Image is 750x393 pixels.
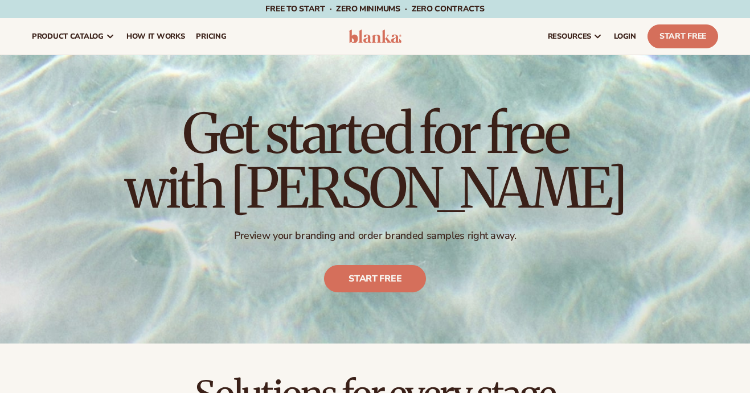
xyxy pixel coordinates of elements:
span: Free to start · ZERO minimums · ZERO contracts [265,3,484,14]
span: product catalog [32,32,104,41]
a: resources [542,18,608,55]
img: logo [349,30,402,43]
a: pricing [190,18,232,55]
span: LOGIN [614,32,636,41]
span: pricing [196,32,226,41]
p: Preview your branding and order branded samples right away. [125,229,626,242]
span: How It Works [126,32,185,41]
a: Start Free [647,24,718,48]
a: LOGIN [608,18,642,55]
a: Start free [324,265,426,292]
a: product catalog [26,18,121,55]
h1: Get started for free with [PERSON_NAME] [125,106,626,216]
a: How It Works [121,18,191,55]
span: resources [548,32,591,41]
